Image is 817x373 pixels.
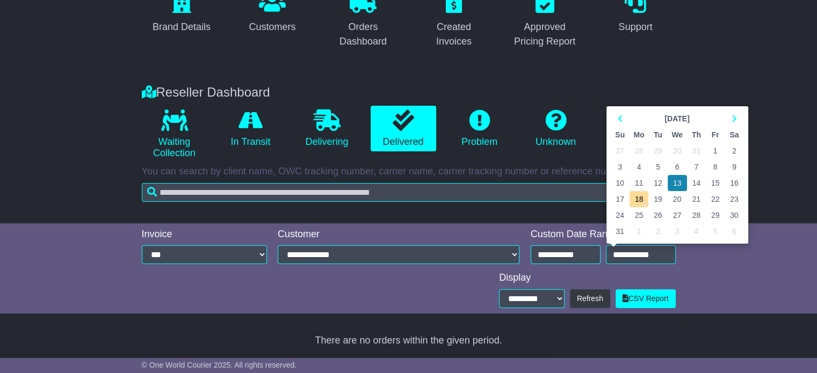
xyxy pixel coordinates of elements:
[648,175,667,191] td: 12
[706,191,725,207] td: 22
[611,127,630,143] th: Su
[249,20,295,34] div: Customers
[725,191,743,207] td: 23
[648,159,667,175] td: 5
[499,272,675,284] div: Display
[630,223,649,239] td: 1
[599,106,665,152] a: Cancelled
[611,207,630,223] td: 24
[725,127,743,143] th: Sa
[668,207,687,223] td: 27
[706,175,725,191] td: 15
[706,223,725,239] td: 5
[142,361,297,369] span: © One World Courier 2025. All rights reserved.
[706,127,725,143] th: Fr
[687,223,706,239] td: 4
[725,207,743,223] td: 30
[725,223,743,239] td: 6
[687,191,706,207] td: 21
[668,223,687,239] td: 3
[648,191,667,207] td: 19
[725,159,743,175] td: 9
[630,191,649,207] td: 18
[668,159,687,175] td: 6
[630,127,649,143] th: Mo
[687,159,706,175] td: 7
[611,143,630,159] td: 27
[668,191,687,207] td: 20
[630,175,649,191] td: 11
[142,106,207,163] a: Waiting Collection
[570,289,610,308] button: Refresh
[630,143,649,159] td: 28
[330,20,396,49] div: Orders Dashboard
[611,191,630,207] td: 17
[142,229,267,240] div: Invoice
[687,207,706,223] td: 28
[630,159,649,175] td: 4
[523,106,589,152] a: Unknown
[611,159,630,175] td: 3
[687,143,706,159] td: 31
[136,85,681,100] div: Reseller Dashboard
[648,223,667,239] td: 2
[668,143,687,159] td: 30
[725,175,743,191] td: 16
[648,143,667,159] td: 29
[668,175,687,191] td: 13
[611,223,630,239] td: 31
[142,166,676,178] p: You can search by client name, OWC tracking number, carrier name, carrier tracking number or refe...
[294,106,360,152] a: Delivering
[648,127,667,143] th: Tu
[278,229,520,240] div: Customer
[725,143,743,159] td: 2
[668,127,687,143] th: We
[630,111,725,127] th: Select Month
[611,175,630,191] td: 10
[153,20,211,34] div: Brand Details
[531,229,676,240] div: Custom Date Range
[687,175,706,191] td: 14
[218,106,284,152] a: In Transit
[421,20,487,49] div: Created Invoices
[512,20,578,49] div: Approved Pricing Report
[371,106,436,152] a: Delivered
[687,127,706,143] th: Th
[648,207,667,223] td: 26
[447,106,512,152] a: Problem
[706,207,725,223] td: 29
[616,289,676,308] a: CSV Report
[706,159,725,175] td: 8
[139,335,678,347] div: There are no orders within the given period.
[706,143,725,159] td: 1
[630,207,649,223] td: 25
[618,20,652,34] div: Support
